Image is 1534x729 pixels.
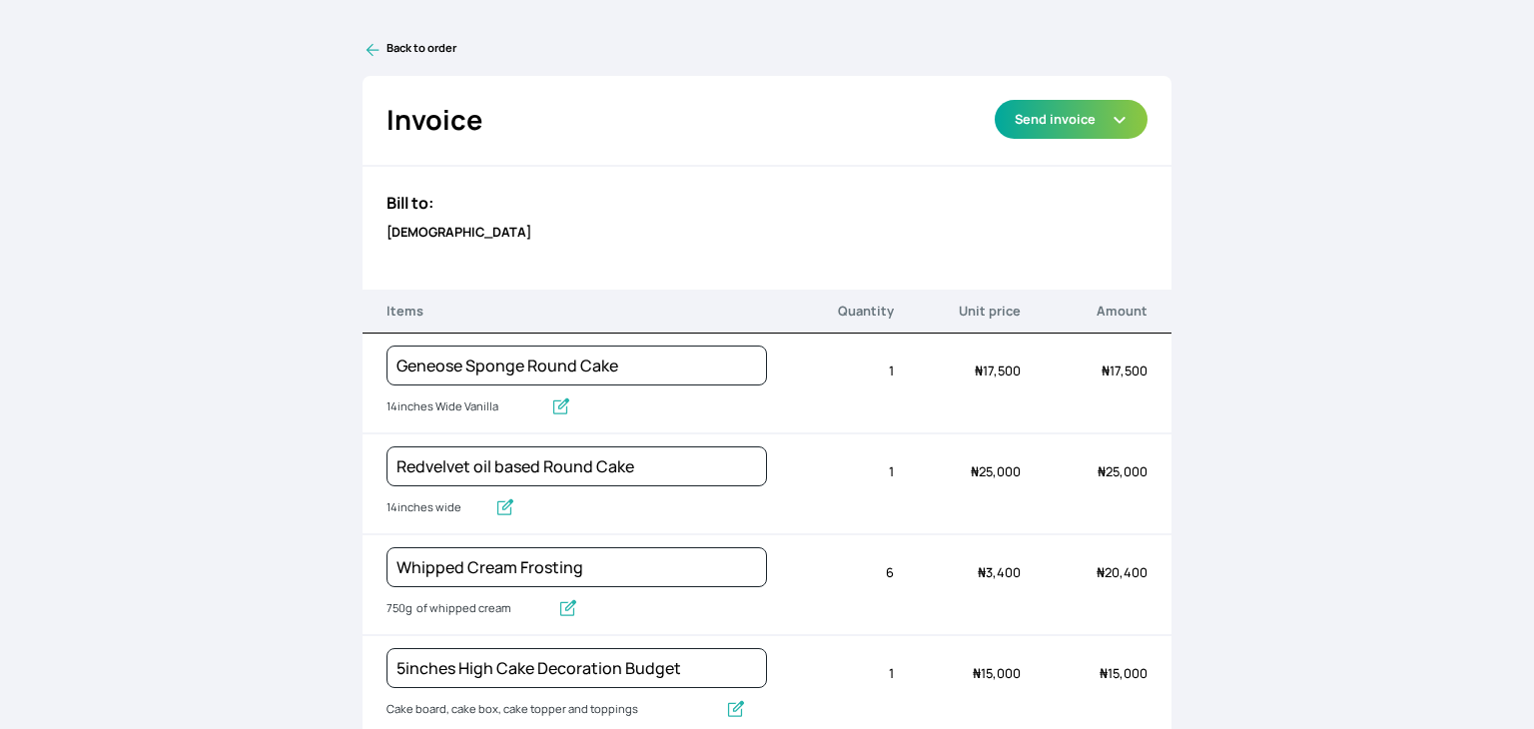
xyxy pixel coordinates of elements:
[1100,664,1148,682] span: 15,000
[1102,362,1110,379] span: ₦
[386,302,767,321] p: Items
[894,302,1021,321] p: Unit price
[971,462,1021,480] span: 25,000
[386,223,531,241] b: [DEMOGRAPHIC_DATA]
[975,362,1021,379] span: 17,500
[1097,563,1105,581] span: ₦
[971,462,979,480] span: ₦
[767,450,894,493] div: 1
[978,563,1021,581] span: 3,400
[1098,462,1106,480] span: ₦
[1021,302,1148,321] p: Amount
[386,394,542,420] input: Add description
[767,551,894,594] div: 6
[386,191,1149,215] h3: Bill to:
[1097,563,1148,581] span: 20,400
[363,40,1172,60] a: Back to order
[386,596,549,622] input: Add description
[767,350,894,392] div: 1
[1100,664,1108,682] span: ₦
[1098,462,1148,480] span: 25,000
[386,495,486,521] input: Add description
[975,362,983,379] span: ₦
[767,302,894,321] p: Quantity
[386,100,482,141] h2: Invoice
[973,664,981,682] span: ₦
[973,664,1021,682] span: 15,000
[767,652,894,695] div: 1
[995,100,1148,139] button: Send invoice
[978,563,986,581] span: ₦
[1102,362,1148,379] span: 17,500
[386,697,717,723] input: Add description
